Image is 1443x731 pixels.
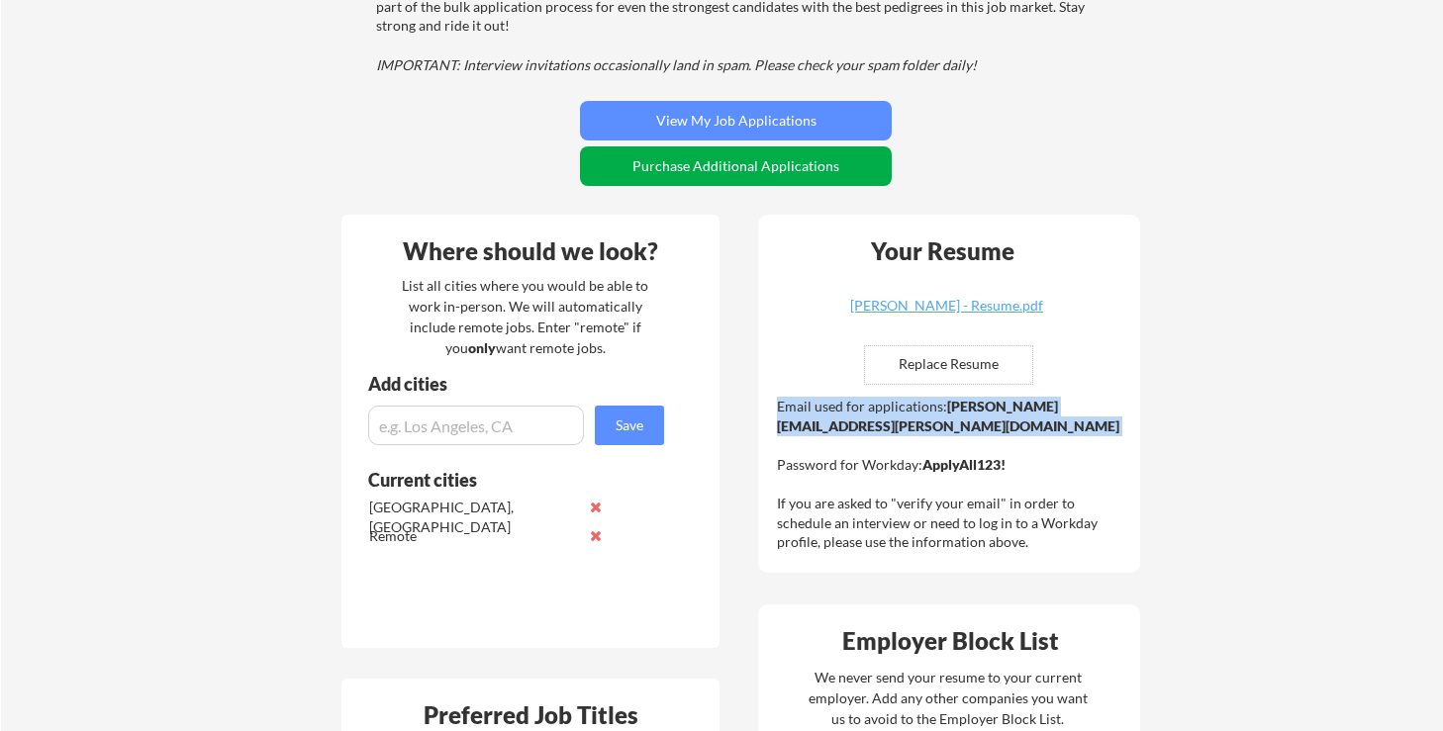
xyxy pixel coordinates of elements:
[922,456,1006,473] strong: ApplyAll123!
[389,275,661,358] div: List all cities where you would be able to work in-person. We will automatically include remote j...
[346,703,715,727] div: Preferred Job Titles
[580,146,892,186] button: Purchase Additional Applications
[844,239,1040,263] div: Your Resume
[368,375,669,393] div: Add cities
[369,526,578,546] div: Remote
[368,406,584,445] input: e.g. Los Angeles, CA
[807,667,1089,729] div: We never send your resume to your current employer. Add any other companies you want us to avoid ...
[468,339,496,356] strong: only
[376,56,977,73] em: IMPORTANT: Interview invitations occasionally land in spam. Please check your spam folder daily!
[828,299,1064,329] a: [PERSON_NAME] - Resume.pdf
[346,239,715,263] div: Where should we look?
[828,299,1064,313] div: [PERSON_NAME] - Resume.pdf
[369,498,578,536] div: [GEOGRAPHIC_DATA], [GEOGRAPHIC_DATA]
[777,397,1126,552] div: Email used for applications: Password for Workday: If you are asked to "verify your email" in ord...
[368,471,642,489] div: Current cities
[766,629,1134,653] div: Employer Block List
[580,101,892,140] button: View My Job Applications
[595,406,664,445] button: Save
[777,398,1119,434] strong: [PERSON_NAME][EMAIL_ADDRESS][PERSON_NAME][DOMAIN_NAME]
